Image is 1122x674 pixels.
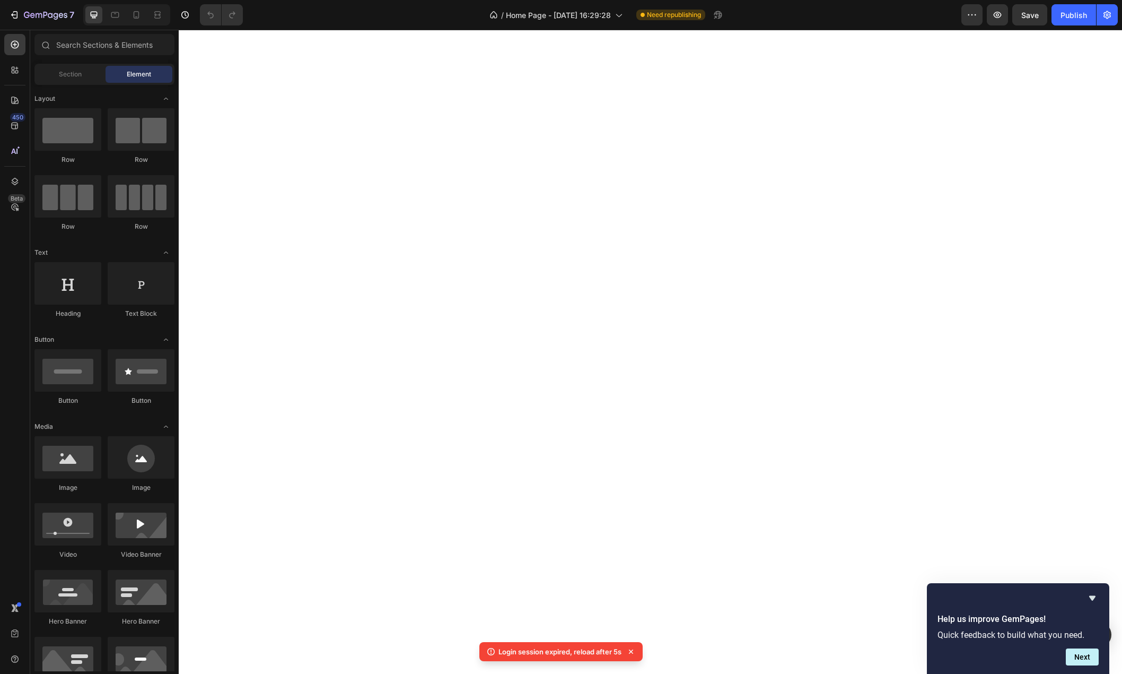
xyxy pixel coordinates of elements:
button: 7 [4,4,79,25]
div: Hero Banner [108,617,174,626]
span: Toggle open [157,331,174,348]
div: Video [34,550,101,559]
p: Quick feedback to build what you need. [937,630,1099,640]
p: Login session expired, reload after 5s [498,646,621,657]
iframe: Design area [179,30,1122,674]
button: Save [1012,4,1047,25]
span: Layout [34,94,55,103]
div: Hero Banner [34,617,101,626]
div: Text Block [108,309,174,318]
h2: Help us improve GemPages! [937,613,1099,626]
div: Help us improve GemPages! [937,592,1099,666]
button: Publish [1051,4,1096,25]
div: Beta [8,194,25,203]
div: Row [34,222,101,231]
div: Video Banner [108,550,174,559]
div: Image [108,483,174,492]
div: Undo/Redo [200,4,243,25]
div: Row [108,155,174,165]
p: 7 [69,8,74,21]
div: Button [34,396,101,405]
div: Heading [34,309,101,318]
div: 450 [10,113,25,122]
span: Element [127,70,151,79]
button: Next question [1066,649,1099,666]
button: Hide survey [1086,592,1099,604]
div: Button [108,396,174,405]
div: Publish [1060,10,1087,21]
span: / [501,10,504,21]
span: Section [59,70,82,79]
span: Save [1021,11,1039,20]
div: Image [34,483,101,492]
div: Row [108,222,174,231]
span: Media [34,422,53,431]
input: Search Sections & Elements [34,34,174,55]
span: Toggle open [157,244,174,261]
span: Toggle open [157,90,174,107]
span: Toggle open [157,418,174,435]
span: Home Page - [DATE] 16:29:28 [506,10,611,21]
div: Row [34,155,101,165]
span: Text [34,248,48,257]
span: Need republishing [647,10,701,20]
span: Button [34,335,54,344]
